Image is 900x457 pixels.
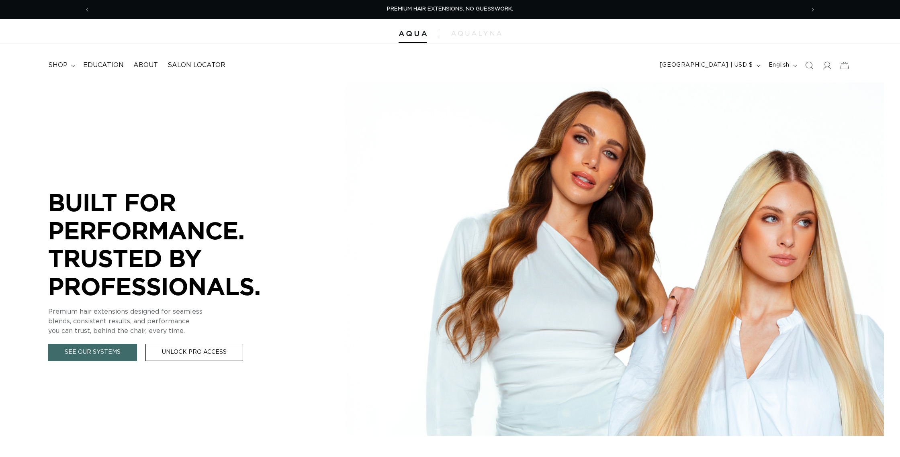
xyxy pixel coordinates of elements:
[387,6,513,12] span: PREMIUM HAIR EXTENSIONS. NO GUESSWORK.
[804,2,822,17] button: Next announcement
[655,58,764,73] button: [GEOGRAPHIC_DATA] | USD $
[168,61,225,69] span: Salon Locator
[451,31,501,36] img: aqualyna.com
[83,61,124,69] span: Education
[48,307,289,336] p: Premium hair extensions designed for seamless blends, consistent results, and performance you can...
[399,31,427,37] img: Aqua Hair Extensions
[129,56,163,74] a: About
[800,57,818,74] summary: Search
[78,2,96,17] button: Previous announcement
[43,56,78,74] summary: shop
[660,61,753,69] span: [GEOGRAPHIC_DATA] | USD $
[48,188,289,300] p: BUILT FOR PERFORMANCE. TRUSTED BY PROFESSIONALS.
[769,61,790,69] span: English
[133,61,158,69] span: About
[48,61,67,69] span: shop
[48,344,137,361] a: See Our Systems
[78,56,129,74] a: Education
[764,58,800,73] button: English
[163,56,230,74] a: Salon Locator
[145,344,243,361] a: Unlock Pro Access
